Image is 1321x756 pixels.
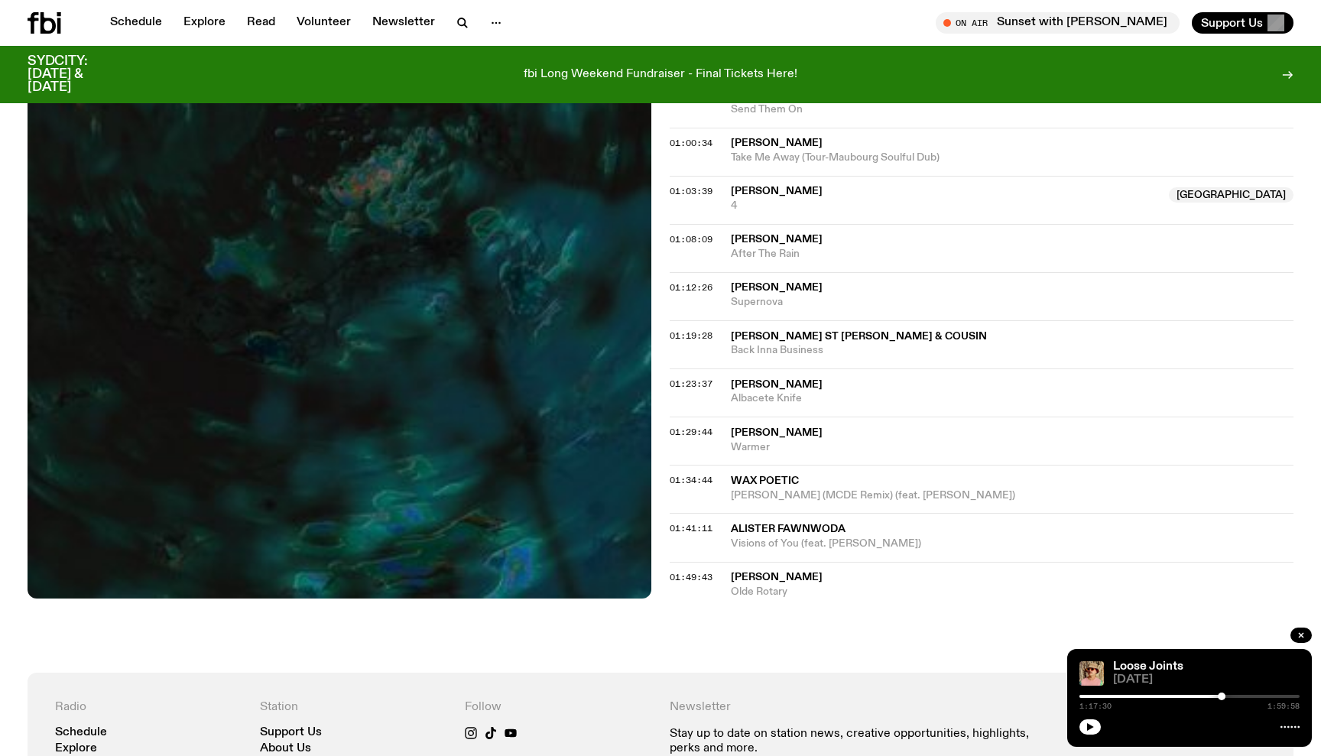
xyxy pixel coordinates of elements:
span: Support Us [1201,16,1263,30]
span: Warmer [731,440,1293,455]
span: [PERSON_NAME] [731,234,823,245]
span: [DATE] [1113,674,1300,686]
a: Newsletter [363,12,444,34]
span: After The Rain [731,247,1293,261]
span: 01:19:28 [670,329,712,342]
button: On AirSunset with [PERSON_NAME] [936,12,1180,34]
a: Explore [174,12,235,34]
span: 01:41:11 [670,522,712,534]
span: Visions of You (feat. [PERSON_NAME]) [731,537,1293,551]
span: [PERSON_NAME] [731,427,823,438]
span: Send Them On [731,102,1293,117]
span: [PERSON_NAME] [731,379,823,390]
span: 01:00:34 [670,137,712,149]
img: Tyson stands in front of a paperbark tree wearing orange sunglasses, a suede bucket hat and a pin... [1079,661,1104,686]
span: 01:29:44 [670,426,712,438]
span: [PERSON_NAME] (MCDE Remix) (feat. [PERSON_NAME]) [731,488,1293,503]
span: 01:12:26 [670,281,712,294]
span: Albacete Knife [731,391,1293,406]
a: Volunteer [287,12,360,34]
span: [PERSON_NAME] [731,186,823,196]
span: 01:03:39 [670,185,712,197]
span: 01:34:44 [670,474,712,486]
span: Alister Fawnwoda [731,524,846,534]
h4: Newsletter [670,700,1061,715]
p: fbi Long Weekend Fundraiser - Final Tickets Here! [524,68,797,82]
span: 01:23:37 [670,378,712,390]
a: About Us [260,743,311,754]
p: Stay up to date on station news, creative opportunities, highlights, perks and more. [670,727,1061,756]
h4: Follow [465,700,651,715]
span: [PERSON_NAME] [731,282,823,293]
a: Schedule [101,12,171,34]
span: 01:08:09 [670,233,712,245]
h4: Station [260,700,446,715]
a: Loose Joints [1113,660,1183,673]
span: [PERSON_NAME] St [PERSON_NAME] & Cousin [731,331,987,342]
span: Supernova [731,295,1293,310]
span: 1:59:58 [1267,702,1300,710]
h4: Radio [55,700,242,715]
a: Schedule [55,727,107,738]
span: [PERSON_NAME] [731,572,823,582]
span: Wax Poetic [731,475,799,486]
a: Support Us [260,727,322,738]
h3: SYDCITY: [DATE] & [DATE] [28,55,125,94]
span: 4 [731,199,1160,213]
span: Olde Rotary [731,585,1293,599]
button: Support Us [1192,12,1293,34]
span: 1:17:30 [1079,702,1112,710]
span: [GEOGRAPHIC_DATA] [1169,187,1293,203]
span: [PERSON_NAME] [731,138,823,148]
span: Back Inna Business [731,343,1293,358]
span: 01:49:43 [670,571,712,583]
a: Read [238,12,284,34]
span: Take Me Away (Tour-Maubourg Soulful Dub) [731,151,1293,165]
a: Explore [55,743,97,754]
